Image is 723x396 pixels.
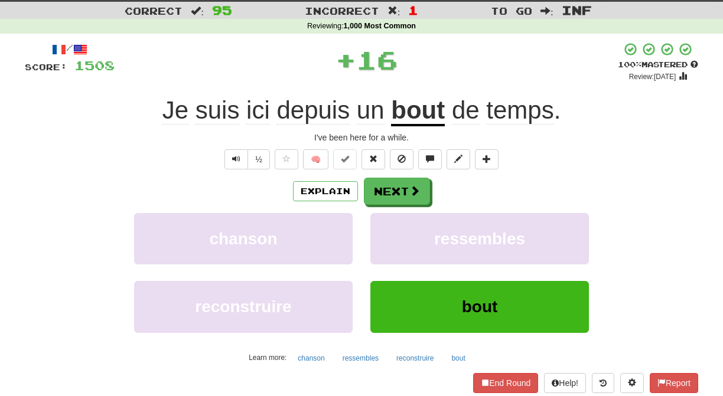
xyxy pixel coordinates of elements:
[246,96,270,125] span: ici
[344,22,416,30] strong: 1,000 Most Common
[162,96,188,125] span: Je
[370,281,589,332] button: bout
[336,42,356,77] span: +
[191,6,204,16] span: :
[387,6,400,16] span: :
[418,149,442,169] button: Discuss sentence (alt+u)
[540,6,553,16] span: :
[196,96,240,125] span: suis
[390,149,413,169] button: Ignore sentence (alt+i)
[370,213,589,264] button: ressembles
[25,42,115,57] div: /
[134,281,353,332] button: reconstruire
[462,297,498,316] span: bout
[305,5,379,17] span: Incorrect
[544,373,586,393] button: Help!
[364,178,430,205] button: Next
[195,297,291,316] span: reconstruire
[303,149,328,169] button: 🧠
[293,181,358,201] button: Explain
[390,349,440,367] button: reconstruire
[125,5,183,17] span: Correct
[592,373,614,393] button: Round history (alt+y)
[445,349,471,367] button: bout
[447,149,470,169] button: Edit sentence (alt+d)
[336,349,385,367] button: ressembles
[134,213,353,264] button: chanson
[247,149,270,169] button: ½
[361,149,385,169] button: Reset to 0% Mastered (alt+r)
[333,149,357,169] button: Set this sentence to 100% Mastered (alt+m)
[475,149,499,169] button: Add to collection (alt+a)
[445,96,561,125] span: .
[275,149,298,169] button: Favorite sentence (alt+f)
[650,373,698,393] button: Report
[618,60,641,69] span: 100 %
[452,96,480,125] span: de
[222,149,270,169] div: Text-to-speech controls
[249,354,286,362] small: Learn more:
[491,5,532,17] span: To go
[25,62,67,72] span: Score:
[618,60,698,70] div: Mastered
[357,96,385,125] span: un
[356,45,398,74] span: 16
[209,230,277,248] span: chanson
[291,349,331,367] button: chanson
[473,373,538,393] button: End Round
[212,3,232,17] span: 95
[74,58,115,73] span: 1508
[434,230,525,248] span: ressembles
[25,132,698,143] div: I've been here for a while.
[486,96,553,125] span: temps
[408,3,418,17] span: 1
[629,73,676,81] small: Review: [DATE]
[276,96,350,125] span: depuis
[391,96,445,126] u: bout
[224,149,248,169] button: Play sentence audio (ctl+space)
[562,3,592,17] span: Inf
